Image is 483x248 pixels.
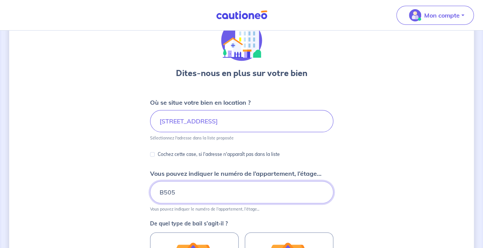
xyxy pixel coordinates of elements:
[424,11,460,20] p: Mon compte
[150,110,333,132] input: 2 rue de paris, 59000 lille
[213,10,270,20] img: Cautioneo
[150,206,259,212] p: Vous pouvez indiquer le numéro de l’appartement, l’étage...
[158,150,280,159] p: Cochez cette case, si l'adresse n'apparaît pas dans la liste
[409,9,421,21] img: illu_account_valid_menu.svg
[150,98,250,107] p: Où se situe votre bien en location ?
[150,135,234,141] p: Sélectionnez l'adresse dans la liste proposée
[396,6,474,25] button: illu_account_valid_menu.svgMon compte
[150,221,333,226] p: De quel type de bail s’agit-il ?
[150,169,321,178] p: Vous pouvez indiquer le numéro de l’appartement, l’étage...
[221,20,262,61] img: illu_houses.svg
[150,181,333,203] input: Appartement 2
[176,67,307,79] h3: Dites-nous en plus sur votre bien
